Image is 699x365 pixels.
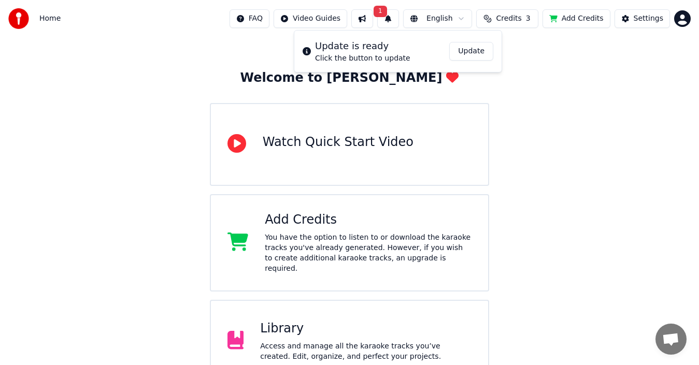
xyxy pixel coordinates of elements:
[476,9,538,28] button: Credits3
[496,13,521,24] span: Credits
[377,9,399,28] button: 1
[615,9,670,28] button: Settings
[263,134,413,151] div: Watch Quick Start Video
[39,13,61,24] span: Home
[315,53,410,64] div: Click the button to update
[240,70,459,86] div: Welcome to [PERSON_NAME]
[374,6,387,17] span: 1
[260,341,472,362] div: Access and manage all the karaoke tracks you’ve created. Edit, organize, and perfect your projects.
[8,8,29,29] img: youka
[39,13,61,24] nav: breadcrumb
[543,9,610,28] button: Add Credits
[634,13,663,24] div: Settings
[449,42,493,61] button: Update
[260,320,472,337] div: Library
[230,9,269,28] button: FAQ
[526,13,531,24] span: 3
[274,9,347,28] button: Video Guides
[315,39,410,53] div: Update is ready
[655,324,687,355] div: Open chat
[265,232,472,274] div: You have the option to listen to or download the karaoke tracks you've already generated. However...
[265,212,472,228] div: Add Credits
